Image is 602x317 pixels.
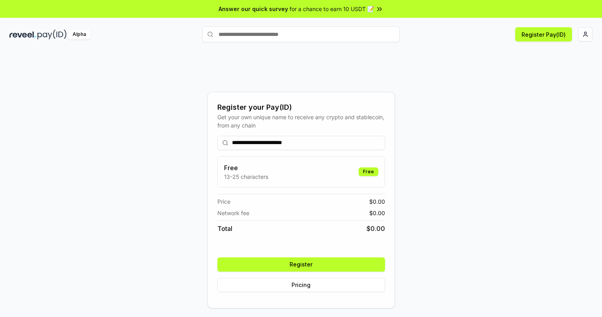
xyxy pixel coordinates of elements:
[217,278,385,292] button: Pricing
[217,113,385,129] div: Get your own unique name to receive any crypto and stablecoin, from any chain
[217,209,249,217] span: Network fee
[217,197,230,206] span: Price
[224,173,268,181] p: 13-25 characters
[219,5,288,13] span: Answer our quick survey
[366,224,385,233] span: $ 0.00
[9,30,36,39] img: reveel_dark
[217,257,385,272] button: Register
[290,5,374,13] span: for a chance to earn 10 USDT 📝
[37,30,67,39] img: pay_id
[369,197,385,206] span: $ 0.00
[217,224,232,233] span: Total
[515,27,572,41] button: Register Pay(ID)
[359,167,378,176] div: Free
[217,102,385,113] div: Register your Pay(ID)
[369,209,385,217] span: $ 0.00
[224,163,268,173] h3: Free
[68,30,90,39] div: Alpha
